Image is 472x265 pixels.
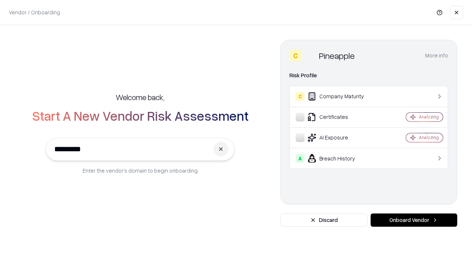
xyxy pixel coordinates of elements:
button: More info [425,49,448,62]
img: Pineapple [304,50,316,61]
h2: Start A New Vendor Risk Assessment [32,108,249,123]
button: Discard [280,213,368,227]
div: A [296,154,305,163]
div: Analyzing [419,134,439,141]
div: Breach History [296,154,384,163]
button: Onboard Vendor [371,213,457,227]
div: C [296,92,305,101]
div: Analyzing [419,114,439,120]
div: Certificates [296,113,384,121]
p: Enter the vendor’s domain to begin onboarding [83,167,198,174]
div: AI Exposure [296,133,384,142]
div: Risk Profile [289,71,448,80]
p: Vendor / Onboarding [9,8,60,16]
div: Company Maturity [296,92,384,101]
div: Pineapple [319,50,355,61]
h5: Welcome back, [116,92,164,102]
div: C [289,50,301,61]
